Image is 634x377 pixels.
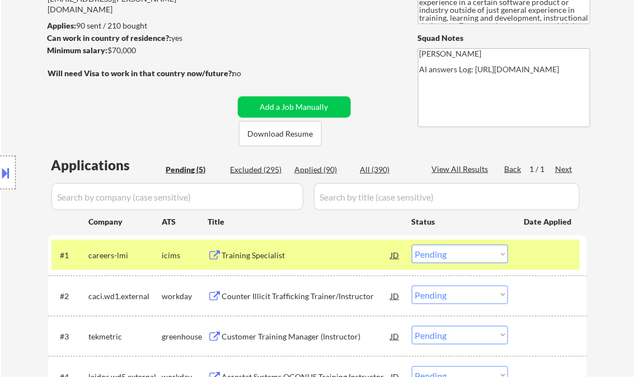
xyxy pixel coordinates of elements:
[390,286,401,306] div: JD
[208,216,401,227] div: Title
[418,32,590,44] div: Squad Notes
[239,121,322,146] button: Download Resume
[162,331,208,342] div: greenhouse
[48,20,234,31] div: 90 sent / 210 bought
[390,245,401,265] div: JD
[89,331,162,342] div: tekmetric
[231,164,287,175] div: Excluded (295)
[505,164,523,175] div: Back
[162,291,208,302] div: workday
[60,331,80,342] div: #3
[48,45,234,56] div: $70,000
[556,164,574,175] div: Next
[222,291,391,302] div: Counter Illicit Trafficking Trainer/Instructor
[390,326,401,346] div: JD
[48,45,108,55] strong: Minimum salary:
[60,291,80,302] div: #2
[48,32,231,44] div: yes
[48,21,77,30] strong: Applies:
[295,164,351,175] div: Applied (90)
[412,211,508,231] div: Status
[233,68,265,79] div: no
[89,291,162,302] div: caci.wd1.external
[238,96,351,118] button: Add a Job Manually
[222,250,391,261] div: Training Specialist
[222,331,391,342] div: Customer Training Manager (Instructor)
[432,164,492,175] div: View All Results
[314,183,580,210] input: Search by title (case sensitive)
[48,33,172,43] strong: Can work in country of residence?:
[530,164,556,175] div: 1 / 1
[360,164,416,175] div: All (390)
[524,216,574,227] div: Date Applied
